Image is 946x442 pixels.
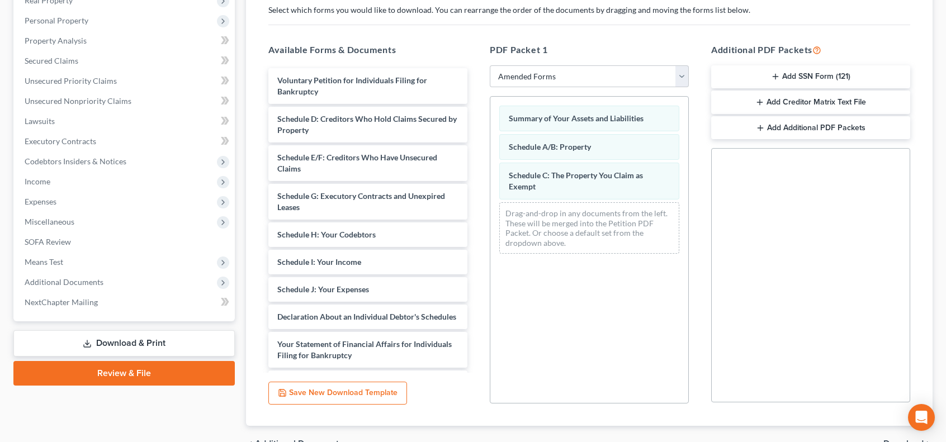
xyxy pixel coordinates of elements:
span: NextChapter Mailing [25,297,98,307]
div: Open Intercom Messenger [908,404,935,431]
span: Executory Contracts [25,136,96,146]
button: Add Additional PDF Packets [711,116,910,140]
a: Secured Claims [16,51,235,71]
span: Means Test [25,257,63,267]
span: Schedule E/F: Creditors Who Have Unsecured Claims [277,153,437,173]
span: Schedule D: Creditors Who Hold Claims Secured by Property [277,114,457,135]
span: Schedule J: Your Expenses [277,284,369,294]
a: Executory Contracts [16,131,235,151]
h5: Available Forms & Documents [268,43,467,56]
span: Schedule G: Executory Contracts and Unexpired Leases [277,191,445,212]
span: Schedule H: Your Codebtors [277,230,376,239]
button: Save New Download Template [268,382,407,405]
span: Schedule I: Your Income [277,257,361,267]
a: Unsecured Nonpriority Claims [16,91,235,111]
span: Summary of Your Assets and Liabilities [509,113,644,123]
a: Unsecured Priority Claims [16,71,235,91]
div: Drag-and-drop in any documents from the left. These will be merged into the Petition PDF Packet. ... [499,202,679,254]
span: Schedule A/B: Property [509,142,591,151]
a: Review & File [13,361,235,386]
span: Lawsuits [25,116,55,126]
span: Additional Documents [25,277,103,287]
button: Add Creditor Matrix Text File [711,91,910,114]
span: Unsecured Nonpriority Claims [25,96,131,106]
span: Property Analysis [25,36,87,45]
span: Your Statement of Financial Affairs for Individuals Filing for Bankruptcy [277,339,452,360]
h5: Additional PDF Packets [711,43,910,56]
a: Download & Print [13,330,235,357]
button: Add SSN Form (121) [711,65,910,89]
span: SOFA Review [25,237,71,246]
span: Codebtors Insiders & Notices [25,156,126,166]
span: Schedule C: The Property You Claim as Exempt [509,170,643,191]
span: Miscellaneous [25,217,74,226]
a: Lawsuits [16,111,235,131]
span: Personal Property [25,16,88,25]
a: NextChapter Mailing [16,292,235,312]
span: Unsecured Priority Claims [25,76,117,85]
span: Income [25,177,50,186]
span: Voluntary Petition for Individuals Filing for Bankruptcy [277,75,427,96]
span: Secured Claims [25,56,78,65]
a: Property Analysis [16,31,235,51]
span: Declaration About an Individual Debtor's Schedules [277,312,456,321]
a: SOFA Review [16,232,235,252]
h5: PDF Packet 1 [490,43,689,56]
span: Expenses [25,197,56,206]
p: Select which forms you would like to download. You can rearrange the order of the documents by dr... [268,4,910,16]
